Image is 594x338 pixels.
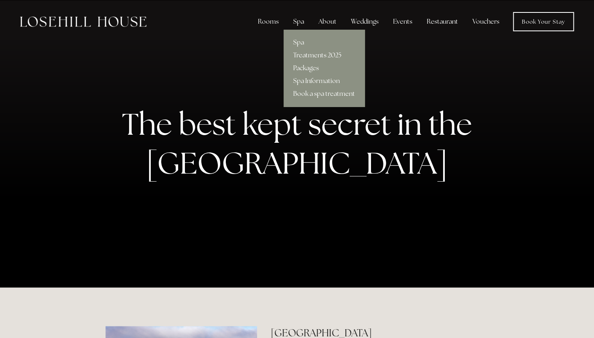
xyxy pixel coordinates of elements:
[284,75,365,87] a: Spa Information
[466,14,506,30] a: Vouchers
[345,14,385,30] div: Weddings
[312,14,343,30] div: About
[122,104,478,183] strong: The best kept secret in the [GEOGRAPHIC_DATA]
[387,14,419,30] div: Events
[20,16,146,27] img: Losehill House
[420,14,464,30] div: Restaurant
[287,14,310,30] div: Spa
[284,49,365,62] a: Treatments 2025
[284,62,365,75] a: Packages
[284,36,365,49] a: Spa
[513,12,574,31] a: Book Your Stay
[251,14,285,30] div: Rooms
[284,87,365,100] a: Book a spa treatment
